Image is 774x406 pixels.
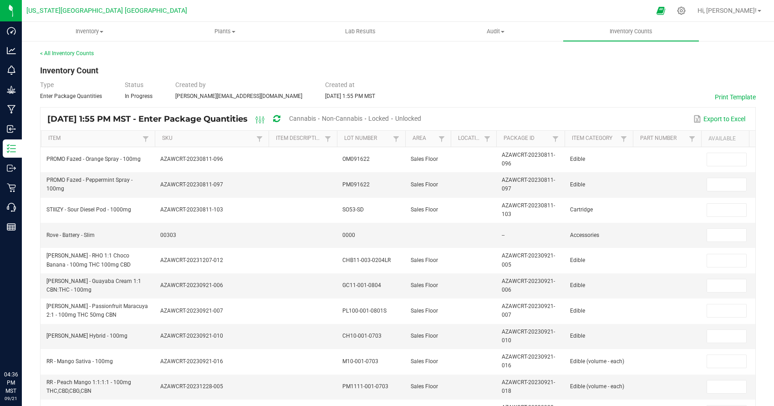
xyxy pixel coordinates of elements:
a: < All Inventory Counts [40,50,94,57]
inline-svg: Inventory [7,144,16,153]
span: Type [40,81,54,88]
p: 09/21 [4,395,18,402]
a: Item DescriptionSortable [276,135,322,142]
span: AZAWCRT-20230811-103 [502,202,555,217]
span: PM091622 [342,181,370,188]
span: AZAWCRT-20230811-097 [502,177,555,192]
span: AZAWCRT-20230921-010 [502,329,555,344]
span: AZAWCRT-20230921-018 [502,379,555,394]
span: Sales Floor [411,358,438,365]
span: In Progress [125,93,153,99]
span: 00303 [160,232,176,238]
a: Lab Results [293,22,428,41]
span: Cannabis [289,115,316,122]
a: Part NumberSortable [640,135,686,142]
inline-svg: Inbound [7,124,16,134]
iframe: Resource center [9,333,36,360]
span: Sales Floor [411,257,438,263]
span: Inventory Count [40,66,98,75]
button: Export to Excel [691,111,748,127]
inline-svg: Manufacturing [7,105,16,114]
span: PROMO Fazed - Peppermint Spray - 100mg [46,177,132,192]
span: AZAWCRT-20231228-005 [160,383,223,390]
inline-svg: Call Center [7,203,16,212]
span: Plants [158,27,292,36]
span: Edible [570,282,585,288]
span: Enter Package Quantities [40,93,102,99]
span: Sales Floor [411,156,438,162]
p: 04:36 PM MST [4,370,18,395]
span: CH10-001-0703 [342,333,382,339]
inline-svg: Dashboard [7,26,16,36]
span: Inventory Counts [597,27,665,36]
a: Filter [322,133,333,144]
span: AZAWCRT-20230921-007 [160,308,223,314]
span: Edible [570,156,585,162]
span: PM1111-001-0703 [342,383,388,390]
a: Lot NumberSortable [344,135,390,142]
span: Edible [570,333,585,339]
span: Rove - Battery - Slim [46,232,95,238]
span: Locked [368,115,389,122]
span: -- [502,232,504,238]
inline-svg: Outbound [7,164,16,173]
span: Edible [570,181,585,188]
a: Filter [482,133,493,144]
a: ItemSortable [48,135,140,142]
span: AZAWCRT-20230921-016 [502,354,555,369]
span: [PERSON_NAME] - RHO 1:1 Choco Banana - 100mg THC 100mg CBD [46,252,131,267]
span: AZAWCRT-20230811-096 [502,152,555,167]
span: Created at [325,81,355,88]
inline-svg: Reports [7,222,16,231]
a: Filter [436,133,447,144]
a: Inventory Counts [563,22,698,41]
span: Sales Floor [411,181,438,188]
span: Edible [570,308,585,314]
a: Filter [391,133,402,144]
span: [US_STATE][GEOGRAPHIC_DATA] [GEOGRAPHIC_DATA] [26,7,187,15]
a: Filter [550,133,561,144]
span: M10-001-0703 [342,358,378,365]
a: Filter [618,133,629,144]
span: PL100-001-0801S [342,308,387,314]
span: AZAWCRT-20230811-096 [160,156,223,162]
span: Sales Floor [411,333,438,339]
a: Filter [254,133,265,144]
span: [PERSON_NAME] - Passionfruit Maracuya 2:1 - 100mg THC 50mg CBN [46,303,148,318]
span: Accessories [570,232,599,238]
span: Open Ecommerce Menu [651,2,671,20]
span: [PERSON_NAME] - Guayaba Cream 1:1 CBN:THC - 100mg [46,278,141,293]
span: Unlocked [395,115,421,122]
span: Sales Floor [411,308,438,314]
span: AZAWCRT-20230921-005 [502,252,555,267]
span: [PERSON_NAME][EMAIL_ADDRESS][DOMAIN_NAME] [175,93,302,99]
span: SO53-SD [342,206,364,213]
span: Created by [175,81,206,88]
span: Inventory [22,27,157,36]
span: AZAWCRT-20230921-016 [160,358,223,365]
span: Sales Floor [411,282,438,288]
a: Filter [687,133,698,144]
span: [DATE] 1:55 PM MST [325,93,375,99]
a: Item CategorySortable [572,135,618,142]
div: [DATE] 1:55 PM MST - Enter Package Quantities [47,111,428,128]
span: AZAWCRT-20230921-006 [160,282,223,288]
span: Lab Results [333,27,388,36]
span: Non-Cannabis [322,115,362,122]
inline-svg: Monitoring [7,66,16,75]
a: Plants [157,22,292,41]
span: AZAWCRT-20231207-012 [160,257,223,263]
a: LocationSortable [458,135,481,142]
span: Status [125,81,143,88]
span: [PERSON_NAME] Hybrid - 100mg [46,333,127,339]
a: Package IdSortable [504,135,550,142]
span: AZAWCRT-20230811-103 [160,206,223,213]
span: PROMO Fazed - Orange Spray - 100mg [46,156,141,162]
a: Filter [140,133,151,144]
inline-svg: Analytics [7,46,16,55]
span: STIIIZY - Sour Diesel Pod - 1000mg [46,206,131,213]
span: Edible (volume - each) [570,358,624,365]
span: RR - Peach Mango 1:1:1:1 - 100mg THC,CBD,CBG,CBN [46,379,131,394]
span: Hi, [PERSON_NAME]! [698,7,757,14]
a: SKUSortable [162,135,254,142]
